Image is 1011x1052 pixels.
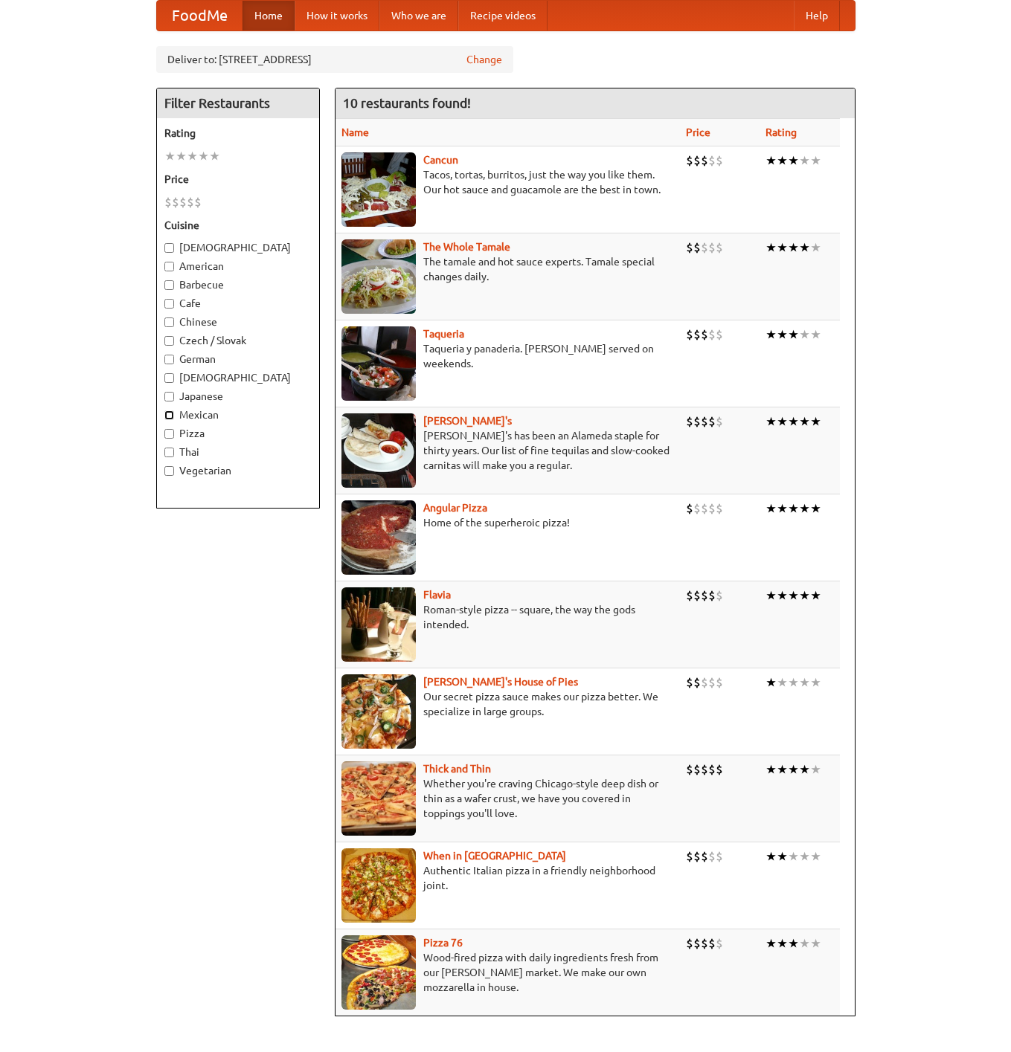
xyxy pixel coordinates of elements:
li: $ [708,239,716,256]
li: ★ [766,500,777,517]
li: ★ [799,935,810,952]
li: $ [686,848,693,865]
h5: Price [164,172,312,187]
li: ★ [799,761,810,778]
li: $ [716,761,723,778]
a: Cancun [423,154,458,166]
input: American [164,262,174,271]
b: [PERSON_NAME]'s House of Pies [423,676,578,688]
li: ★ [788,674,799,691]
a: Pizza 76 [423,937,463,949]
li: ★ [777,239,788,256]
p: Home of the superheroic pizza! [341,515,675,530]
label: [DEMOGRAPHIC_DATA] [164,240,312,255]
label: [DEMOGRAPHIC_DATA] [164,370,312,385]
p: [PERSON_NAME]'s has been an Alameda staple for thirty years. Our list of fine tequilas and slow-c... [341,428,675,473]
h5: Rating [164,126,312,141]
input: Cafe [164,299,174,309]
li: $ [716,500,723,517]
li: $ [708,587,716,604]
p: Roman-style pizza -- square, the way the gods intended. [341,602,675,632]
li: $ [686,500,693,517]
li: $ [686,674,693,691]
li: $ [708,761,716,778]
h4: Filter Restaurants [157,88,319,118]
input: German [164,355,174,364]
li: $ [701,152,708,169]
li: ★ [788,500,799,517]
li: ★ [788,848,799,865]
li: ★ [799,674,810,691]
input: Thai [164,448,174,457]
li: ★ [810,935,821,952]
li: ★ [766,413,777,430]
img: pizza76.jpg [341,935,416,1010]
li: ★ [810,152,821,169]
div: Deliver to: [STREET_ADDRESS] [156,46,513,73]
li: ★ [799,326,810,343]
li: ★ [788,239,799,256]
li: ★ [810,848,821,865]
input: [DEMOGRAPHIC_DATA] [164,373,174,383]
li: $ [686,413,693,430]
a: Help [794,1,840,30]
label: Czech / Slovak [164,333,312,348]
b: [PERSON_NAME]'s [423,415,512,427]
a: Price [686,126,710,138]
li: ★ [766,326,777,343]
li: ★ [810,761,821,778]
label: Mexican [164,407,312,422]
li: ★ [788,761,799,778]
li: ★ [810,587,821,604]
li: $ [686,326,693,343]
li: ★ [788,413,799,430]
li: ★ [810,326,821,343]
li: $ [708,152,716,169]
a: Who we are [379,1,458,30]
li: ★ [766,848,777,865]
li: $ [693,674,701,691]
li: $ [693,413,701,430]
li: ★ [799,848,810,865]
input: Japanese [164,392,174,401]
li: $ [708,500,716,517]
img: cancun.jpg [341,152,416,227]
li: ★ [766,152,777,169]
img: pedros.jpg [341,413,416,488]
li: ★ [788,326,799,343]
li: $ [693,239,701,256]
li: ★ [799,413,810,430]
li: $ [716,413,723,430]
li: $ [701,674,708,691]
a: The Whole Tamale [423,241,510,253]
li: ★ [810,413,821,430]
li: $ [693,326,701,343]
li: ★ [766,761,777,778]
li: ★ [777,761,788,778]
li: $ [194,194,202,210]
b: Angular Pizza [423,502,487,514]
li: ★ [766,239,777,256]
li: $ [693,935,701,952]
img: angular.jpg [341,500,416,575]
a: How it works [295,1,379,30]
p: The tamale and hot sauce experts. Tamale special changes daily. [341,254,675,284]
li: ★ [176,148,187,164]
li: ★ [788,152,799,169]
li: ★ [799,500,810,517]
li: ★ [777,326,788,343]
li: $ [701,239,708,256]
li: $ [693,761,701,778]
label: Barbecue [164,277,312,292]
li: $ [701,326,708,343]
li: ★ [788,587,799,604]
li: $ [701,761,708,778]
li: $ [187,194,194,210]
li: ★ [209,148,220,164]
b: Taqueria [423,328,464,340]
li: $ [716,935,723,952]
li: ★ [777,587,788,604]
